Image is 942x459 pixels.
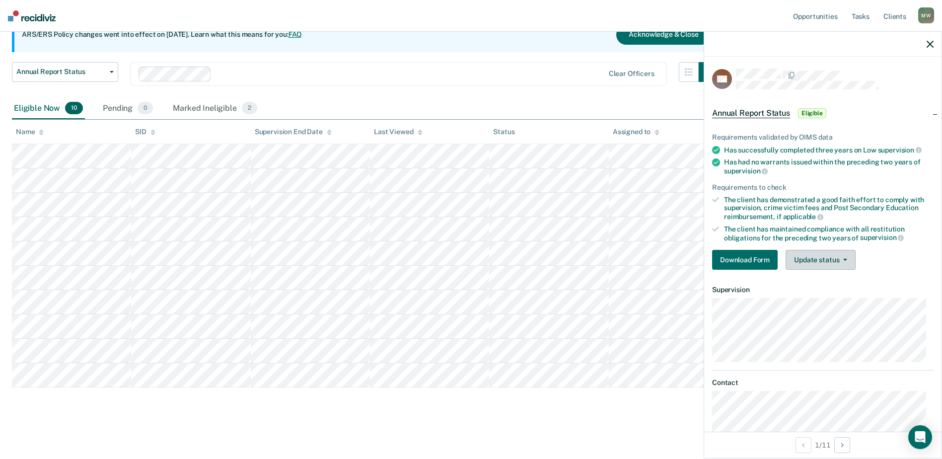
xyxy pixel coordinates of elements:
[8,10,56,21] img: Recidiviz
[798,108,826,118] span: Eligible
[860,233,904,241] span: supervision
[724,158,934,175] div: Has had no warrants issued within the preceding two years of
[724,167,768,175] span: supervision
[834,437,850,453] button: Next Opportunity
[135,128,155,136] div: SID
[918,7,934,23] div: M W
[724,225,934,242] div: The client has maintained compliance with all restitution obligations for the preceding two years of
[796,437,811,453] button: Previous Opportunity
[16,128,44,136] div: Name
[609,70,654,78] div: Clear officers
[724,196,934,221] div: The client has demonstrated a good faith effort to comply with supervision, crime victim fees and...
[712,286,934,294] dt: Supervision
[712,250,778,270] button: Download Form
[616,25,711,45] button: Acknowledge & Close
[704,432,942,458] div: 1 / 11
[16,68,106,76] span: Annual Report Status
[613,128,659,136] div: Assigned to
[493,128,514,136] div: Status
[289,30,302,38] a: FAQ
[712,108,790,118] span: Annual Report Status
[704,97,942,129] div: Annual Report StatusEligible
[101,98,155,120] div: Pending
[878,146,922,154] span: supervision
[242,102,257,115] span: 2
[171,98,259,120] div: Marked Ineligible
[724,146,934,154] div: Has successfully completed three years on Low
[712,250,782,270] a: Navigate to form link
[783,213,823,221] span: applicable
[12,98,85,120] div: Eligible Now
[374,128,422,136] div: Last Viewed
[255,128,332,136] div: Supervision End Date
[712,183,934,192] div: Requirements to check
[908,425,932,449] div: Open Intercom Messenger
[786,250,856,270] button: Update status
[712,133,934,142] div: Requirements validated by OIMS data
[712,379,934,387] dt: Contact
[138,102,153,115] span: 0
[22,30,302,40] p: ARS/ERS Policy changes went into effect on [DATE]. Learn what this means for you:
[65,102,83,115] span: 10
